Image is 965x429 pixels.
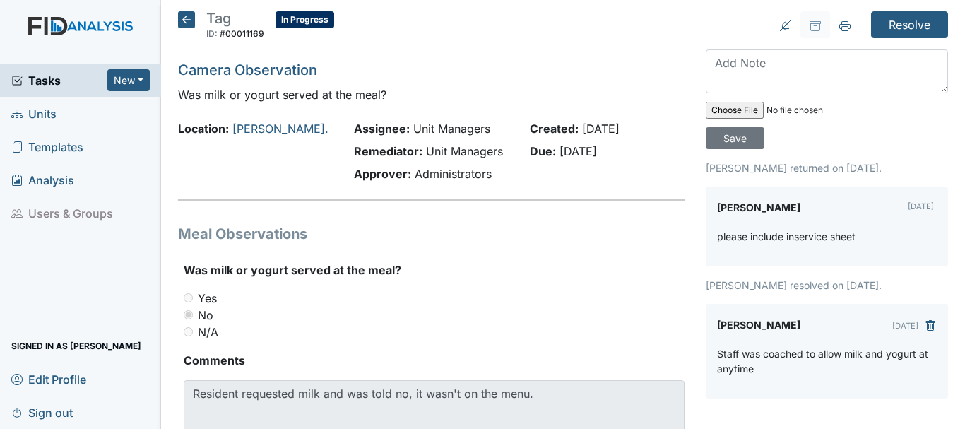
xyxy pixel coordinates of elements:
button: New [107,69,150,91]
span: ID: [206,28,218,39]
label: Was milk or yogurt served at the meal? [184,261,401,278]
label: No [198,307,213,324]
span: [DATE] [582,122,620,136]
label: [PERSON_NAME] [717,315,800,335]
span: [DATE] [560,144,597,158]
span: Templates [11,136,83,158]
small: [DATE] [892,321,918,331]
strong: Assignee: [354,122,410,136]
strong: Created: [530,122,579,136]
label: Yes [198,290,217,307]
h1: Meal Observations [178,223,685,245]
a: Tasks [11,72,107,89]
span: Signed in as [PERSON_NAME] [11,335,141,357]
p: please include inservice sheet [717,229,856,244]
span: Sign out [11,401,73,423]
input: No [184,310,193,319]
input: Save [706,127,764,149]
a: [PERSON_NAME]. [232,122,328,136]
p: [PERSON_NAME] resolved on [DATE]. [706,278,948,293]
label: [PERSON_NAME] [717,198,800,218]
input: N/A [184,327,193,336]
span: Unit Managers [426,144,503,158]
span: In Progress [276,11,334,28]
span: Tag [206,10,231,27]
strong: Due: [530,144,556,158]
span: Unit Managers [413,122,490,136]
strong: Remediator: [354,144,422,158]
span: Analysis [11,169,74,191]
span: #00011169 [220,28,264,39]
input: Resolve [871,11,948,38]
a: Camera Observation [178,61,317,78]
small: [DATE] [908,201,934,211]
strong: Approver: [354,167,411,181]
p: Staff was coached to allow milk and yogurt at anytime [717,346,937,376]
span: Edit Profile [11,368,86,390]
label: N/A [198,324,218,341]
span: Administrators [415,167,492,181]
strong: Comments [184,352,685,369]
input: Yes [184,293,193,302]
span: Units [11,102,57,124]
strong: Location: [178,122,229,136]
p: Was milk or yogurt served at the meal? [178,86,685,103]
p: [PERSON_NAME] returned on [DATE]. [706,160,948,175]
